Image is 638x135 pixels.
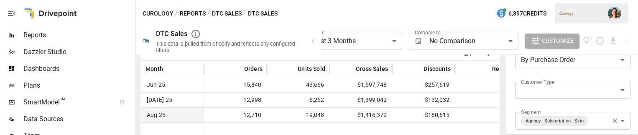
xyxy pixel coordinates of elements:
span: Customize [542,36,574,46]
span: Data Sources [23,114,134,124]
button: View documentation [583,34,592,49]
span: SmartModel [23,97,110,107]
button: Sort [232,63,243,75]
label: Date Range [299,29,324,36]
div: DTC Sales [156,30,187,38]
span: $1,416,372 [334,108,388,122]
span: Agency - Subscription - Skin [522,116,587,126]
span: Last 3 Months [313,37,356,45]
span: Reports [23,30,134,40]
span: 12,998 [208,93,263,107]
span: Dashboards [23,64,134,74]
span: -$132,032 [396,93,451,107]
button: Sort [411,63,423,75]
span: Gross Sales [356,65,388,73]
div: / [243,8,246,19]
span: Aug-25 [145,108,167,122]
button: Sort [164,63,176,75]
div: / [207,8,210,19]
button: Download report [608,36,618,46]
span: Dazzler Studio [23,47,134,57]
button: Sort [285,63,297,75]
span: Orders [244,65,263,73]
label: Customer Type [521,78,554,86]
button: 6,397Credits [493,6,550,21]
span: 6,262 [271,93,325,107]
span: 6,397 Credits [508,8,546,19]
div: / [175,8,178,19]
div: Curology [559,12,603,16]
span: ™ [60,96,66,106]
span: Jun-25 [145,78,166,92]
button: Curology [143,8,174,19]
span: 15,840 [208,78,263,92]
label: Compare to [415,29,441,36]
span: -$257,619 [396,78,451,92]
div: By Purchase Order [515,52,630,68]
span: $1,399,042 [334,93,388,107]
span: $0 [459,78,513,92]
span: 43,666 [271,78,325,92]
span: 12,710 [208,108,263,122]
button: DTC Sales [212,8,242,19]
span: Discounts [424,65,451,73]
span: -$180,615 [396,108,451,122]
span: $0 [459,93,513,107]
div: 🛍 [143,37,149,45]
span: Units Sold [298,65,325,73]
button: Schedule report [595,36,605,46]
span: Returns [492,65,513,73]
span: Plans [23,80,134,91]
span: 19,048 [271,108,325,122]
span: [DATE]-25 [145,93,174,107]
span: $1,597,748 [334,78,388,92]
label: Segment [521,109,541,116]
label: Customer Type Definition [521,48,577,55]
button: Sort [343,63,355,75]
div: No Comparison [429,33,518,49]
span: Month [145,65,163,73]
button: Reports [180,8,206,19]
button: Sort [480,63,491,75]
span: $0 [459,108,513,122]
div: This data is pulled from Shopify and reflects any configured filters. [156,41,298,53]
button: Customize [525,34,579,49]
